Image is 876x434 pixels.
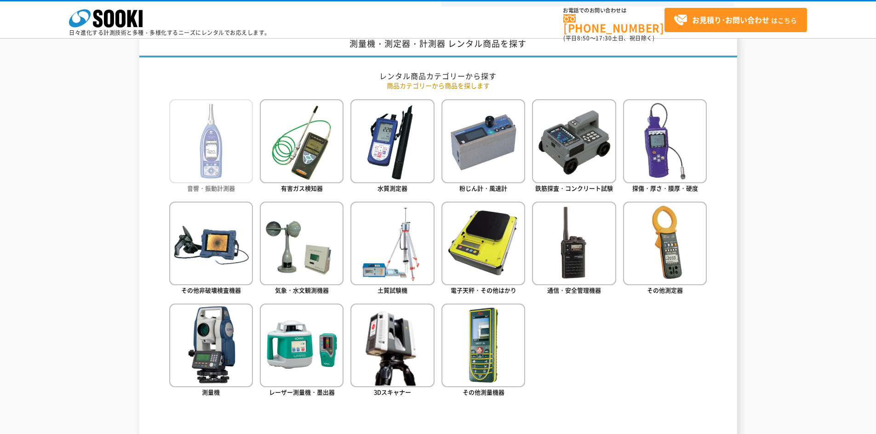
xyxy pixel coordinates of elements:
[275,286,329,294] span: 気象・水文観測機器
[260,304,344,387] img: レーザー測量機・墨出器
[441,304,525,387] img: その他測量機器
[441,202,525,285] img: 電子天秤・その他はかり
[664,8,807,32] a: お見積り･お問い合わせはこちら
[169,304,253,399] a: 測量機
[350,99,434,194] a: 水質測定器
[350,304,434,387] img: 3Dスキャナー
[535,184,613,192] span: 鉄筋探査・コンクリート試験
[441,304,525,399] a: その他測量機器
[623,99,707,194] a: 探傷・厚さ・膜厚・硬度
[623,202,707,285] img: その他測定器
[577,34,590,42] span: 8:50
[169,71,707,81] h2: レンタル商品カテゴリーから探す
[281,184,323,192] span: 有害ガス検知器
[532,202,616,285] img: 通信・安全管理機器
[169,202,253,297] a: その他非破壊検査機器
[595,34,612,42] span: 17:30
[260,202,344,297] a: 気象・水文観測機器
[374,388,411,396] span: 3Dスキャナー
[532,99,616,194] a: 鉄筋探査・コンクリート試験
[547,286,601,294] span: 通信・安全管理機器
[350,202,434,285] img: 土質試験機
[378,286,407,294] span: 土質試験機
[260,202,344,285] img: 気象・水文観測機器
[441,99,525,194] a: 粉じん計・風速計
[269,388,335,396] span: レーザー測量機・墨出器
[139,32,737,57] h1: 測量機・測定器・計測器 レンタル商品を探す
[169,99,253,183] img: 音響・振動計測器
[674,13,797,27] span: はこちら
[378,184,407,192] span: 水質測定器
[260,304,344,399] a: レーザー測量機・墨出器
[350,304,434,399] a: 3Dスキャナー
[532,99,616,183] img: 鉄筋探査・コンクリート試験
[563,8,664,13] span: お電話でのお問い合わせは
[441,202,525,297] a: 電子天秤・その他はかり
[459,184,507,192] span: 粉じん計・風速計
[632,184,698,192] span: 探傷・厚さ・膜厚・硬度
[350,99,434,183] img: 水質測定器
[463,388,504,396] span: その他測量機器
[623,202,707,297] a: その他測定器
[202,388,220,396] span: 測量機
[647,286,683,294] span: その他測定器
[260,99,344,183] img: 有害ガス検知器
[169,81,707,90] p: 商品カテゴリーから商品を探します
[350,202,434,297] a: 土質試験機
[169,99,253,194] a: 音響・振動計測器
[563,34,654,42] span: (平日 ～ 土日、祝日除く)
[169,304,253,387] img: 測量機
[181,286,241,294] span: その他非破壊検査機器
[441,99,525,183] img: 粉じん計・風速計
[563,14,664,33] a: [PHONE_NUMBER]
[260,99,344,194] a: 有害ガス検知器
[692,14,769,25] strong: お見積り･お問い合わせ
[169,202,253,285] img: その他非破壊検査機器
[451,286,516,294] span: 電子天秤・その他はかり
[532,202,616,297] a: 通信・安全管理機器
[69,30,270,35] p: 日々進化する計測技術と多種・多様化するニーズにレンタルでお応えします。
[187,184,235,192] span: 音響・振動計測器
[623,99,707,183] img: 探傷・厚さ・膜厚・硬度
